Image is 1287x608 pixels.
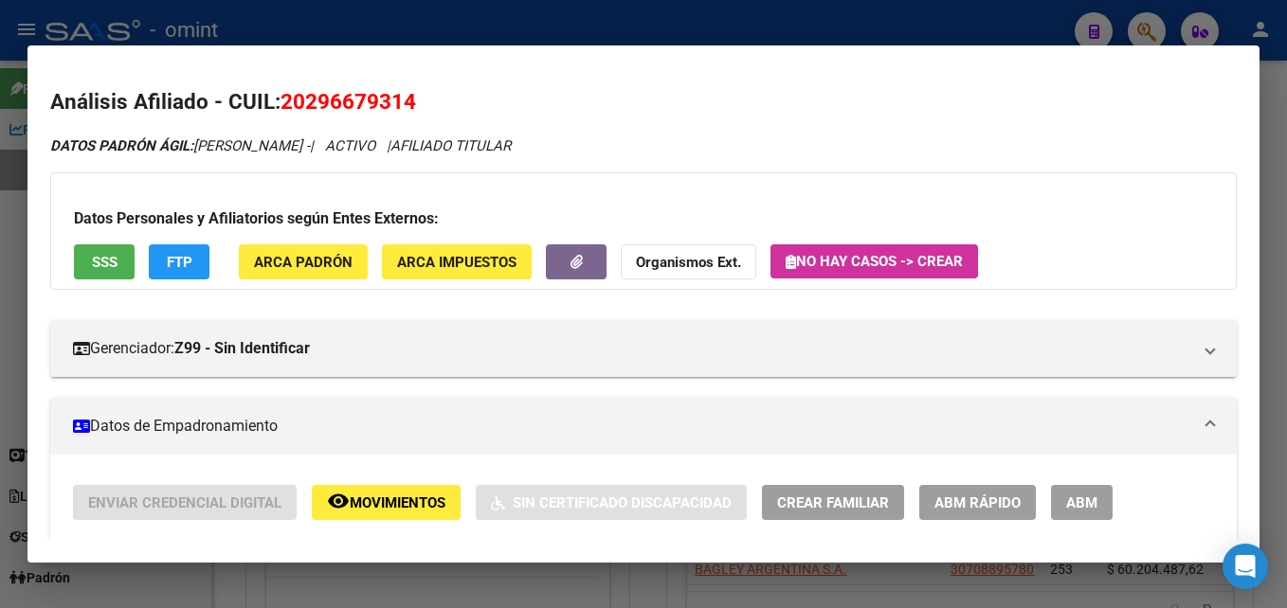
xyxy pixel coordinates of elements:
strong: DATOS PADRÓN ÁGIL: [50,137,193,154]
strong: Organismos Ext. [636,254,741,271]
span: SSS [92,254,118,271]
h2: Análisis Afiliado - CUIL: [50,86,1237,118]
button: ABM Rápido [919,485,1036,520]
mat-panel-title: Datos de Empadronamiento [73,415,1191,438]
span: ABM [1066,494,1097,511]
mat-expansion-panel-header: Datos de Empadronamiento [50,398,1237,455]
mat-panel-title: Gerenciador: [73,337,1191,360]
strong: Z99 - Sin Identificar [174,337,310,360]
span: Movimientos [350,494,445,511]
i: | ACTIVO | [50,137,511,154]
button: Movimientos [312,485,461,520]
span: ARCA Padrón [254,254,353,271]
div: Open Intercom Messenger [1223,544,1268,589]
span: Sin Certificado Discapacidad [513,494,732,511]
mat-expansion-panel-header: Gerenciador:Z99 - Sin Identificar [50,320,1237,377]
button: SSS [74,244,135,279]
button: No hay casos -> Crear [770,244,978,278]
span: ABM Rápido [934,494,1021,511]
span: 20296679314 [281,89,416,114]
mat-icon: remove_red_eye [327,490,350,512]
h3: Datos Personales y Afiliatorios según Entes Externos: [74,207,1213,230]
span: ARCA Impuestos [397,254,517,271]
button: ARCA Impuestos [382,244,532,279]
span: No hay casos -> Crear [786,253,963,270]
button: Sin Certificado Discapacidad [476,485,747,520]
span: AFILIADO TITULAR [390,137,511,154]
span: FTP [167,254,192,271]
span: Crear Familiar [777,494,889,511]
span: [PERSON_NAME] - [50,137,310,154]
button: Organismos Ext. [621,244,756,279]
button: ABM [1051,485,1113,520]
button: Enviar Credencial Digital [73,485,297,520]
span: Enviar Credencial Digital [88,494,281,511]
button: FTP [149,244,209,279]
button: ARCA Padrón [239,244,368,279]
button: Crear Familiar [762,485,904,520]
